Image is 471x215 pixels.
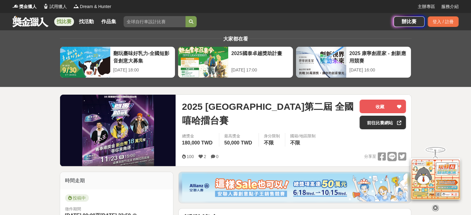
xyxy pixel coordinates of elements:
div: 時間走期 [60,172,173,189]
a: 主辦專區 [418,3,435,10]
span: 2 [204,154,206,159]
span: 徵件期間 [65,207,81,211]
span: 試用獵人 [50,3,67,10]
button: 收藏 [360,100,406,113]
span: 100 [186,154,194,159]
a: 服務介紹 [441,3,459,10]
a: 作品集 [99,17,119,26]
div: 國籍/地區限制 [290,133,316,139]
span: 總獎金 [182,133,214,139]
a: 找活動 [76,17,96,26]
img: Cover Image [60,95,176,166]
span: 分享至 [364,152,376,161]
div: 2025國泰卓越獎助計畫 [231,50,290,64]
span: 最高獎金 [224,133,254,139]
img: Logo [12,3,19,9]
div: [DATE] 17:00 [231,67,290,73]
a: Logo獎金獵人 [12,3,37,10]
a: 找比賽 [54,17,74,26]
a: Logo試用獵人 [43,3,67,10]
span: Dream & Hunter [80,3,111,10]
span: 0 [216,154,219,159]
span: 不限 [290,140,300,145]
a: LogoDream & Hunter [73,3,111,10]
a: 前往比賽網站 [360,116,406,129]
a: 翻玩臺味好乳力-全國短影音創意大募集[DATE] 18:00 [60,46,175,78]
img: dcc59076-91c0-4acb-9c6b-a1d413182f46.png [182,174,408,201]
span: 180,000 TWD [182,140,212,145]
div: 翻玩臺味好乳力-全國短影音創意大募集 [113,50,172,64]
span: 不限 [264,140,274,145]
span: 獎金獵人 [19,3,37,10]
input: 全球自行車設計比賽 [124,16,185,27]
img: Logo [43,3,49,9]
div: 身分限制 [264,133,280,139]
a: 2025 康寧創星家 - 創新應用競賽[DATE] 16:00 [296,46,411,78]
a: 2025國泰卓越獎助計畫[DATE] 17:00 [178,46,293,78]
span: 投稿中 [65,194,89,202]
div: 登入 / 註冊 [428,16,459,27]
div: [DATE] 18:00 [113,67,172,73]
span: 大家都在看 [222,36,250,41]
div: 2025 康寧創星家 - 創新應用競賽 [349,50,408,64]
span: 50,000 TWD [224,140,252,145]
div: [DATE] 16:00 [349,67,408,73]
img: d2146d9a-e6f6-4337-9592-8cefde37ba6b.png [411,158,460,200]
span: 2025 [GEOGRAPHIC_DATA]第二屆 全國嘻哈擂台賽 [182,100,355,127]
a: 辦比賽 [394,16,425,27]
img: Logo [73,3,79,9]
